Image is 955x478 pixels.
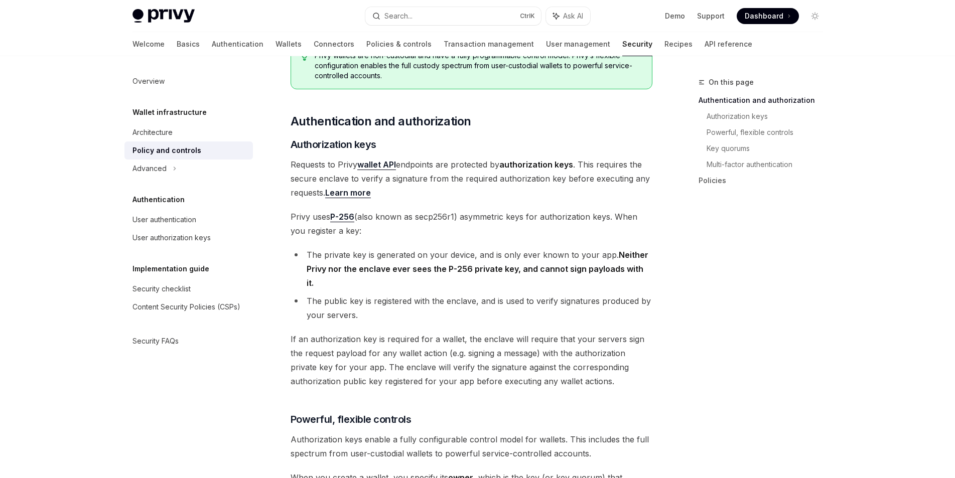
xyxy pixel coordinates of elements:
[546,7,590,25] button: Ask AI
[124,72,253,90] a: Overview
[132,283,191,295] div: Security checklist
[124,211,253,229] a: User authentication
[707,140,831,156] a: Key quorums
[707,156,831,173] a: Multi-factor authentication
[563,11,583,21] span: Ask AI
[212,32,263,56] a: Authentication
[546,32,610,56] a: User management
[132,194,185,206] h5: Authentication
[124,229,253,247] a: User authorization keys
[357,160,396,170] a: wallet API
[707,108,831,124] a: Authorization keys
[807,8,823,24] button: Toggle dark mode
[291,248,652,290] li: The private key is generated on your device, and is only ever known to your app.
[291,157,652,200] span: Requests to Privy endpoints are protected by . This requires the secure enclave to verify a signa...
[132,9,195,23] img: light logo
[132,126,173,138] div: Architecture
[365,7,541,25] button: Search...CtrlK
[664,32,693,56] a: Recipes
[132,335,179,347] div: Security FAQs
[499,160,573,170] strong: authorization keys
[314,32,354,56] a: Connectors
[124,141,253,160] a: Policy and controls
[622,32,652,56] a: Security
[124,280,253,298] a: Security checklist
[699,92,831,108] a: Authentication and authorization
[132,75,165,87] div: Overview
[124,332,253,350] a: Security FAQs
[520,12,535,20] span: Ctrl K
[132,106,207,118] h5: Wallet infrastructure
[325,188,371,198] a: Learn more
[124,298,253,316] a: Content Security Policies (CSPs)
[291,137,376,151] span: Authorization keys
[737,8,799,24] a: Dashboard
[366,32,432,56] a: Policies & controls
[699,173,831,189] a: Policies
[709,76,754,88] span: On this page
[444,32,534,56] a: Transaction management
[276,32,302,56] a: Wallets
[132,163,167,175] div: Advanced
[291,412,412,426] span: Powerful, flexible controls
[665,11,685,21] a: Demo
[307,250,648,288] strong: Neither Privy nor the enclave ever sees the P-256 private key, and cannot sign payloads with it.
[705,32,752,56] a: API reference
[291,210,652,238] span: Privy uses (also known as secp256r1) asymmetric keys for authorization keys. When you register a ...
[291,332,652,388] span: If an authorization key is required for a wallet, the enclave will require that your servers sign...
[291,294,652,322] li: The public key is registered with the enclave, and is used to verify signatures produced by your ...
[132,214,196,226] div: User authentication
[177,32,200,56] a: Basics
[330,212,354,222] a: P-256
[132,301,240,313] div: Content Security Policies (CSPs)
[697,11,725,21] a: Support
[132,232,211,244] div: User authorization keys
[315,51,641,81] span: Privy wallets are non-custodial and have a fully programmable control model. Privy’s flexible con...
[707,124,831,140] a: Powerful, flexible controls
[132,32,165,56] a: Welcome
[132,263,209,275] h5: Implementation guide
[745,11,783,21] span: Dashboard
[291,432,652,460] span: Authorization keys enable a fully configurable control model for wallets. This includes the full ...
[384,10,413,22] div: Search...
[124,123,253,141] a: Architecture
[132,144,201,156] div: Policy and controls
[291,113,471,129] span: Authentication and authorization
